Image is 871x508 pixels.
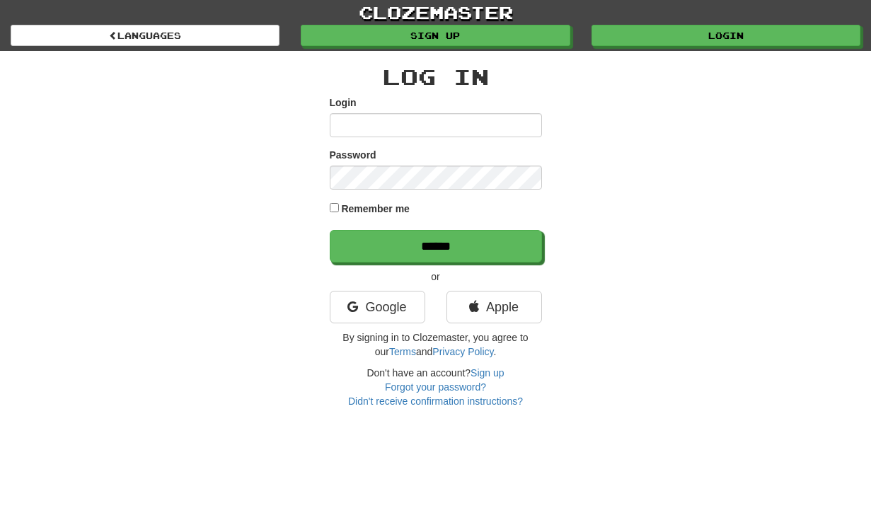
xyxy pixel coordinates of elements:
label: Remember me [341,202,410,216]
a: Forgot your password? [385,381,486,393]
a: Terms [389,346,416,357]
a: Didn't receive confirmation instructions? [348,396,523,407]
p: By signing in to Clozemaster, you agree to our and . [330,330,542,359]
a: Apple [446,291,542,323]
a: Sign up [471,367,504,379]
label: Login [330,96,357,110]
a: Login [592,25,860,46]
div: Don't have an account? [330,366,542,408]
h2: Log In [330,65,542,88]
a: Google [330,291,425,323]
a: Sign up [301,25,570,46]
a: Languages [11,25,279,46]
p: or [330,270,542,284]
label: Password [330,148,376,162]
a: Privacy Policy [432,346,493,357]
